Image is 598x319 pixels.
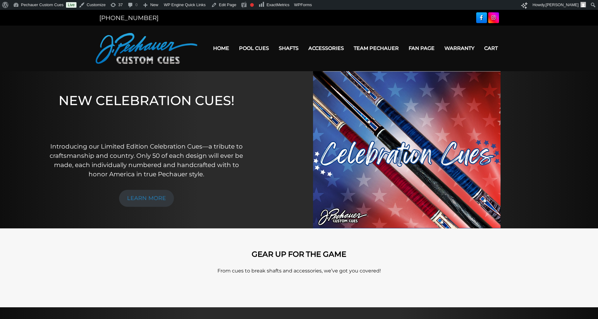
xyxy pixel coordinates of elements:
[479,40,503,56] a: Cart
[48,142,245,179] p: Introducing our Limited Edition Celebration Cues—a tribute to craftsmanship and country. Only 50 ...
[250,3,254,7] div: Needs improvement
[208,40,234,56] a: Home
[546,2,579,7] span: [PERSON_NAME]
[252,250,346,259] strong: GEAR UP FOR THE GAME
[303,40,349,56] a: Accessories
[96,33,197,64] img: Pechauer Custom Cues
[439,40,479,56] a: Warranty
[349,40,404,56] a: Team Pechauer
[99,14,159,22] a: [PHONE_NUMBER]
[274,40,303,56] a: Shafts
[119,190,174,207] a: LEARN MORE
[404,40,439,56] a: Fan Page
[48,93,245,133] h1: NEW CELEBRATION CUES!
[123,267,475,275] p: From cues to break shafts and accessories, we’ve got you covered!
[234,40,274,56] a: Pool Cues
[66,2,76,8] a: Live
